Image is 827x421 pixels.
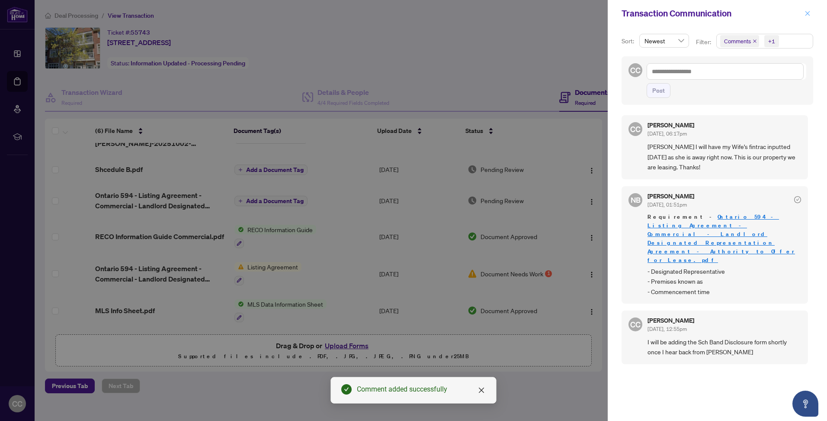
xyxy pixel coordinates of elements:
[630,194,641,206] span: NB
[647,83,670,98] button: Post
[630,123,641,135] span: CC
[630,318,641,330] span: CC
[696,37,712,47] p: Filter:
[647,213,795,264] a: Ontario 594 - Listing Agreement - Commercial - Landlord Designated Representation Agreement - Aut...
[622,36,636,46] p: Sort:
[647,266,801,297] span: - Designated Representative - Premises known as - Commencement time
[341,384,352,395] span: check-circle
[647,317,694,324] h5: [PERSON_NAME]
[647,213,801,265] span: Requirement -
[753,39,757,43] span: close
[792,391,818,417] button: Open asap
[768,37,775,45] div: +1
[477,385,486,395] a: Close
[357,384,486,395] div: Comment added successfully
[794,196,801,203] span: check-circle
[478,387,485,394] span: close
[647,326,687,332] span: [DATE], 12:55pm
[630,64,641,76] span: CC
[644,34,684,47] span: Newest
[724,37,751,45] span: Comments
[647,193,694,199] h5: [PERSON_NAME]
[647,130,687,137] span: [DATE], 06:17pm
[647,337,801,357] span: I will be adding the Sch Band Disclosure form shortly once I hear back from [PERSON_NAME]
[647,122,694,128] h5: [PERSON_NAME]
[622,7,802,20] div: Transaction Communication
[805,10,811,16] span: close
[720,35,759,47] span: Comments
[647,201,687,208] span: [DATE], 01:51pm
[647,142,801,172] span: [PERSON_NAME] I will have my Wife's fintrac inputted [DATE] as she is away right now. This is our...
